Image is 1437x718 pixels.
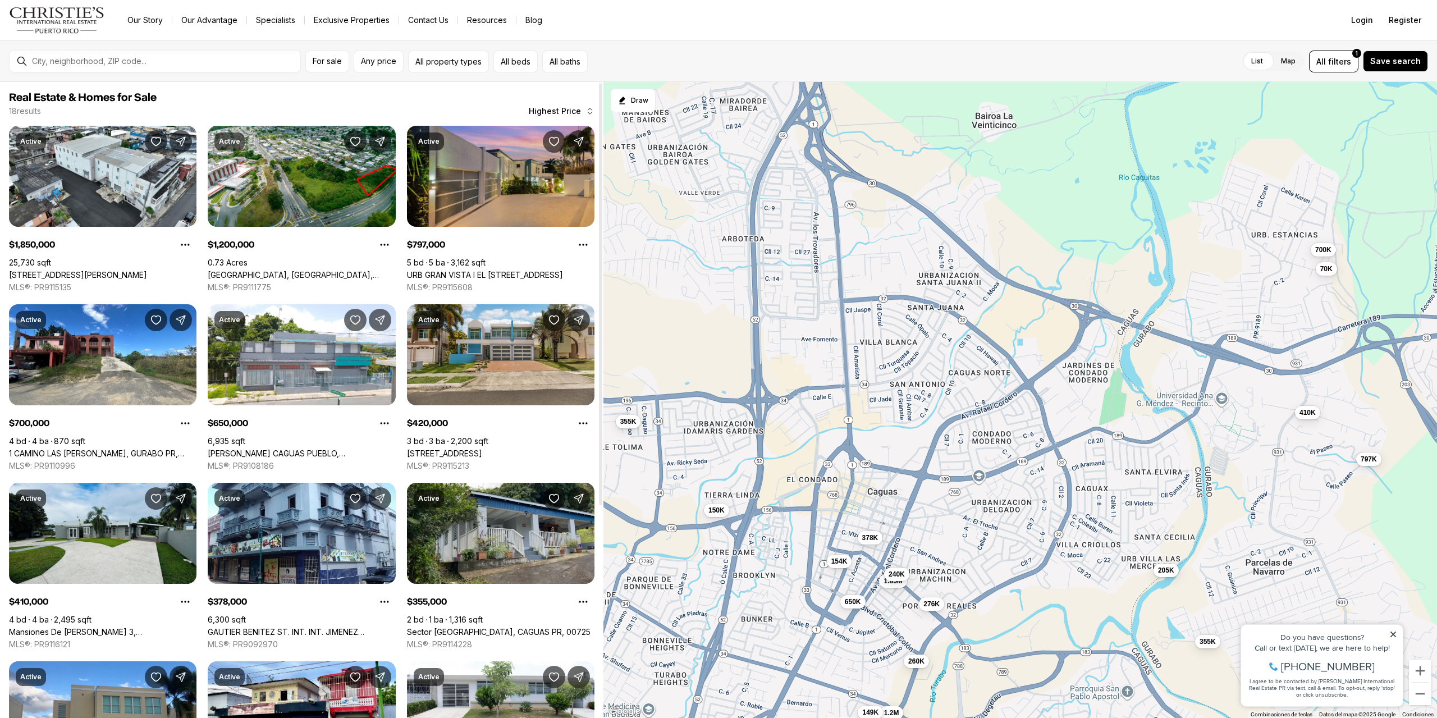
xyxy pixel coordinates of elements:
button: Save Property: Cristobal Colon CAGUAS PUEBLO [344,309,367,331]
div: Do you have questions? [12,25,162,33]
a: Cristobal Colon CAGUAS PUEBLO, CAGUAS PR, 00725 [208,449,395,459]
button: Share Property [369,130,391,153]
button: 150K [704,504,729,517]
a: GAUTIER BENITEZ ST. INT. INT. JIMENEZ SICARDO ST., CAGUAS PR, 00725 [208,627,395,637]
button: Save Property: URB GRAN VISTA I EL PASEO #109A [543,130,565,153]
span: 205K [1157,566,1174,575]
span: 1.2M [884,708,899,717]
button: For sale [305,51,349,72]
button: Share Property [170,666,192,688]
button: 154K [826,555,852,568]
label: List [1242,51,1272,71]
span: 276K [923,600,940,609]
span: For sale [313,57,342,66]
button: 797K [1356,452,1381,466]
button: Property options [373,591,396,613]
button: Contact Us [399,12,457,28]
button: All baths [542,51,588,72]
label: Map [1272,51,1305,71]
span: 1.85M [884,577,902,586]
p: Active [418,315,440,324]
button: 355K [1195,635,1220,648]
a: Our Story [118,12,172,28]
span: [PHONE_NUMBER] [46,53,140,64]
button: Property options [572,234,594,256]
p: Active [219,315,240,324]
button: Save search [1363,51,1428,72]
span: Login [1351,16,1373,25]
span: 1 [1356,49,1358,58]
button: 410K [1295,406,1320,419]
button: All property types [408,51,489,72]
button: Save Property: GAUTIER BENITEZ ST. INT. INT. JIMENEZ SICARDO ST. [344,487,367,510]
button: Allfilters1 [1309,51,1358,72]
a: Exclusive Properties [305,12,399,28]
p: Active [418,137,440,146]
button: Save Property: 10 CAMINO DE LAS PALMAS #226 [543,309,565,331]
button: Login [1344,9,1380,31]
p: Active [219,137,240,146]
button: Save Property: 89 CALLE NEPTUNO [543,666,565,688]
span: 378K [862,533,878,542]
span: 700K [1315,245,1331,254]
button: Share Property [568,666,590,688]
button: All beds [493,51,538,72]
span: filters [1328,56,1351,67]
span: 150K [708,506,725,515]
span: 355K [620,417,636,426]
p: Active [219,673,240,682]
button: Property options [174,591,196,613]
a: Specialists [247,12,304,28]
p: Active [20,673,42,682]
button: 1.85M [879,574,907,588]
button: Share Property [170,130,192,153]
span: 154K [831,557,847,566]
button: Acercar [1409,660,1431,682]
button: 650K [840,595,865,609]
button: Share Property [170,309,192,331]
button: Save Property: ZAFIRO URB PRADERAS [145,666,167,688]
button: Save Property: PUEBLO GEORGETTI #3 [344,666,367,688]
button: Share Property [568,309,590,331]
span: Datos del mapa ©2025 Google [1319,711,1395,717]
p: Active [418,673,440,682]
button: 205K [1153,564,1178,577]
button: Property options [373,412,396,435]
a: Degetau Street BARRIO TURABO, CAGUAS PR, 00725 [208,270,395,280]
button: Start drawing [610,89,656,112]
p: Active [20,315,42,324]
span: Save search [1370,57,1421,66]
button: Save Property: 33 AV RAFAEL CORDERO #110 [145,130,167,153]
button: Property options [174,412,196,435]
button: Save Property: Sector Los Sola BO TURABO [543,487,565,510]
img: logo [9,7,105,34]
a: Mansiones De Navarro LOTE 3, GURABO PR, 00778 [9,627,196,637]
span: 650K [844,597,861,606]
button: Property options [572,591,594,613]
span: Register [1389,16,1421,25]
button: 355K [615,415,640,428]
a: Blog [516,12,551,28]
button: 700K [1311,243,1336,257]
button: Alejar [1409,683,1431,705]
p: Active [219,494,240,503]
div: Call or text [DATE], we are here to help! [12,36,162,44]
button: 276K [919,597,944,611]
a: Condiciones (se abre en una nueva pestaña) [1402,711,1434,717]
span: 355K [1200,637,1216,646]
button: Any price [354,51,404,72]
a: 33 AV RAFAEL CORDERO #110, CAGUAS PR, 00725 [9,270,147,280]
button: 378K [857,531,882,545]
a: 1 CAMINO LAS AWILDA, GURABO PR, 00778 [9,449,196,459]
span: 240K [889,570,905,579]
a: URB GRAN VISTA I EL PASEO #109A, GURABO PR, 00778 [407,270,563,280]
a: Resources [458,12,516,28]
p: Active [20,137,42,146]
button: Share Property [369,309,391,331]
span: Any price [361,57,396,66]
span: Real Estate & Homes for Sale [9,92,157,103]
a: 10 CAMINO DE LAS PALMAS #226, GURABO PR, 00778 [407,449,482,459]
button: Share Property [568,487,590,510]
button: Property options [572,412,594,435]
button: Register [1382,9,1428,31]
